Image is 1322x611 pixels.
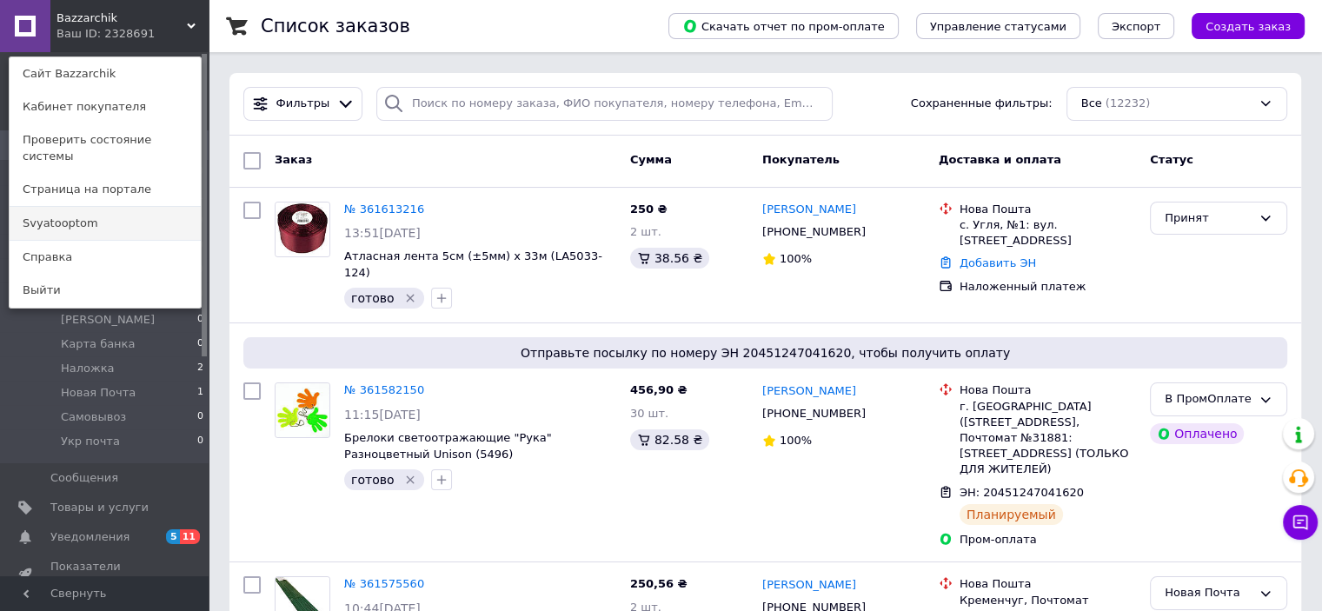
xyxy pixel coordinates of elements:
button: Экспорт [1098,13,1174,39]
span: Фильтры [276,96,330,112]
a: Выйти [10,274,201,307]
span: 11:15[DATE] [344,408,421,422]
span: 30 шт. [630,407,668,420]
span: Bazzarchik [56,10,187,26]
a: Брелоки светоотражающие "Рука" Разноцветный Unison (5496) [344,431,552,461]
span: Товары и услуги [50,500,149,515]
span: 0 [197,409,203,425]
button: Чат с покупателем [1283,505,1318,540]
span: Скачать отчет по пром-оплате [682,18,885,34]
div: г. [GEOGRAPHIC_DATA] ([STREET_ADDRESS], Почтомат №31881: [STREET_ADDRESS] (ТОЛЬКО ДЛЯ ЖИТЕЛЕЙ) [960,399,1136,478]
span: Статус [1150,153,1193,166]
span: 1 [197,385,203,401]
a: № 361613216 [344,203,424,216]
a: № 361582150 [344,383,424,396]
div: Нова Пошта [960,576,1136,592]
svg: Удалить метку [403,473,417,487]
span: 100% [780,252,812,265]
a: [PERSON_NAME] [762,577,856,594]
img: Фото товару [276,203,329,256]
a: Фото товару [275,382,330,438]
span: 13:51[DATE] [344,226,421,240]
div: Планируемый [960,504,1063,525]
span: [PHONE_NUMBER] [762,225,866,238]
div: с. Угля, №1: вул. [STREET_ADDRESS] [960,217,1136,249]
span: Доставка и оплата [939,153,1061,166]
button: Управление статусами [916,13,1080,39]
div: Пром-оплата [960,532,1136,548]
span: Самовывоз [61,409,126,425]
a: Создать заказ [1174,19,1305,32]
span: 0 [197,336,203,352]
span: Наложка [61,361,115,376]
span: 0 [197,312,203,328]
span: Все [1081,96,1102,112]
div: В ПромОплате [1165,390,1252,408]
span: (12232) [1106,96,1151,110]
span: Новая Почта [61,385,136,401]
div: Наложенный платеж [960,279,1136,295]
span: Сумма [630,153,672,166]
button: Создать заказ [1192,13,1305,39]
span: 11 [180,529,200,544]
div: Нова Пошта [960,382,1136,398]
span: Создать заказ [1206,20,1291,33]
span: 456,90 ₴ [630,383,688,396]
img: Фото товару [276,383,329,437]
div: Принят [1165,209,1252,228]
a: Фото товару [275,202,330,257]
span: Укр почта [61,434,120,449]
span: 0 [197,434,203,449]
span: готово [351,473,394,487]
h1: Список заказов [261,16,410,37]
div: 38.56 ₴ [630,248,709,269]
a: Страница на портале [10,173,201,206]
span: 250 ₴ [630,203,668,216]
div: Оплачено [1150,423,1244,444]
a: [PERSON_NAME] [762,383,856,400]
input: Поиск по номеру заказа, ФИО покупателя, номеру телефона, Email, номеру накладной [376,87,833,121]
a: Svyatooptom [10,207,201,240]
button: Скачать отчет по пром-оплате [668,13,899,39]
a: № 361575560 [344,577,424,590]
span: Управление статусами [930,20,1066,33]
svg: Удалить метку [403,291,417,305]
span: [PERSON_NAME] [61,312,155,328]
div: Новая Почта [1165,584,1252,602]
div: 82.58 ₴ [630,429,709,450]
span: [PHONE_NUMBER] [762,407,866,420]
div: Нова Пошта [960,202,1136,217]
span: Уведомления [50,529,130,545]
span: Сохраненные фильтры: [911,96,1053,112]
span: Показатели работы компании [50,559,161,590]
a: Атласная лента 5см (±5мм) x 33м (LA5033-124) [344,249,602,279]
div: Ваш ID: 2328691 [56,26,130,42]
span: 2 шт. [630,225,661,238]
a: Сайт Bazzarchik [10,57,201,90]
span: Экспорт [1112,20,1160,33]
span: Отправьте посылку по номеру ЭН 20451247041620, чтобы получить оплату [250,344,1280,362]
a: Проверить состояние системы [10,123,201,172]
a: [PERSON_NAME] [762,202,856,218]
a: Добавить ЭН [960,256,1036,269]
span: 100% [780,434,812,447]
a: Справка [10,241,201,274]
span: Заказ [275,153,312,166]
span: Покупатель [762,153,840,166]
span: Сообщения [50,470,118,486]
span: 5 [166,529,180,544]
a: Кабинет покупателя [10,90,201,123]
span: готово [351,291,394,305]
span: 250,56 ₴ [630,577,688,590]
span: 2 [197,361,203,376]
span: Карта банка [61,336,135,352]
span: ЭН: 20451247041620 [960,486,1084,499]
